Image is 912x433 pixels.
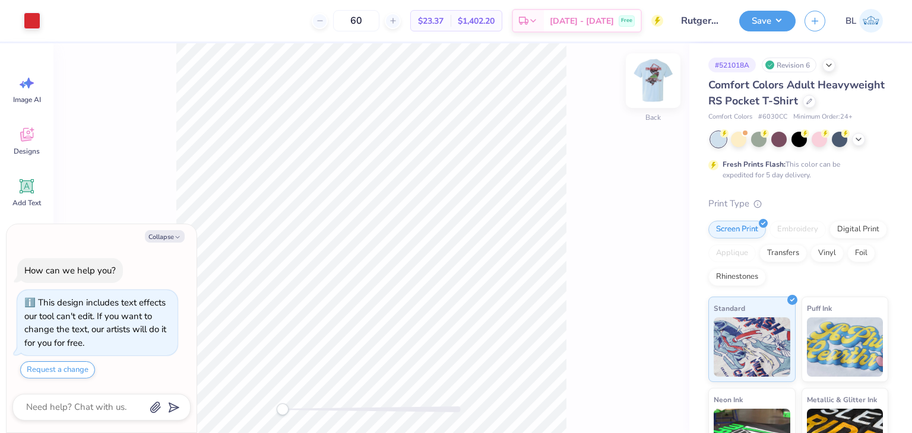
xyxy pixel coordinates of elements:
span: Designs [14,147,40,156]
span: # 6030CC [758,112,787,122]
span: Comfort Colors Adult Heavyweight RS Pocket T-Shirt [708,78,885,108]
button: Save [739,11,796,31]
div: Applique [708,244,756,262]
a: BL [840,9,888,33]
span: Puff Ink [807,302,832,314]
img: Puff Ink [807,317,883,377]
button: Request a change [20,361,95,378]
span: Comfort Colors [708,112,752,122]
div: # 521018A [708,58,756,72]
span: [DATE] - [DATE] [550,15,614,27]
div: Embroidery [769,221,826,238]
span: Metallic & Glitter Ink [807,393,877,406]
img: Brady Lewis [859,9,883,33]
div: This color can be expedited for 5 day delivery. [723,159,869,180]
span: $1,402.20 [458,15,495,27]
span: Image AI [13,95,41,104]
div: Revision 6 [762,58,816,72]
input: – – [333,10,379,31]
span: Minimum Order: 24 + [793,112,853,122]
span: $23.37 [418,15,444,27]
span: Standard [714,302,745,314]
strong: Fresh Prints Flash: [723,160,786,169]
div: Vinyl [810,244,844,262]
img: Standard [714,317,790,377]
div: Digital Print [829,221,887,238]
div: Back [645,112,661,123]
span: Add Text [12,198,41,208]
div: Print Type [708,197,888,211]
div: Foil [847,244,875,262]
div: How can we help you? [24,265,116,276]
img: Back [629,57,677,104]
button: Collapse [145,230,185,243]
span: Neon Ink [714,393,743,406]
div: Screen Print [708,221,766,238]
span: BL [845,14,856,28]
div: Rhinestones [708,268,766,286]
input: Untitled Design [672,9,730,33]
div: Transfers [759,244,807,262]
div: This design includes text effects our tool can't edit. If you want to change the text, our artist... [24,297,166,349]
div: Accessibility label [277,403,289,415]
span: Free [621,17,632,25]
